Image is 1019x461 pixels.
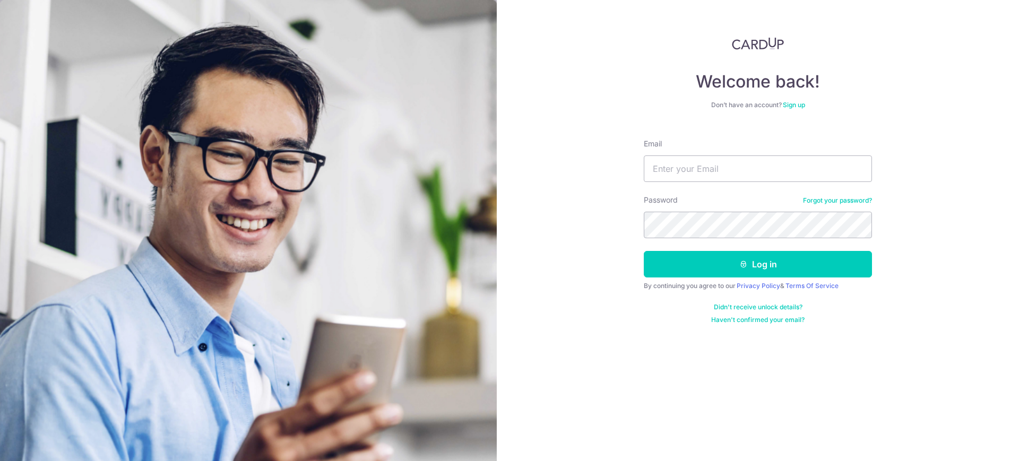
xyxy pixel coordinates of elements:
label: Password [644,195,678,205]
input: Enter your Email [644,155,872,182]
a: Privacy Policy [737,282,780,290]
div: By continuing you agree to our & [644,282,872,290]
a: Sign up [783,101,805,109]
h4: Welcome back! [644,71,872,92]
button: Log in [644,251,872,277]
a: Haven't confirmed your email? [711,316,805,324]
img: CardUp Logo [732,37,784,50]
a: Terms Of Service [785,282,839,290]
div: Don’t have an account? [644,101,872,109]
a: Forgot your password? [803,196,872,205]
a: Didn't receive unlock details? [714,303,802,311]
label: Email [644,138,662,149]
